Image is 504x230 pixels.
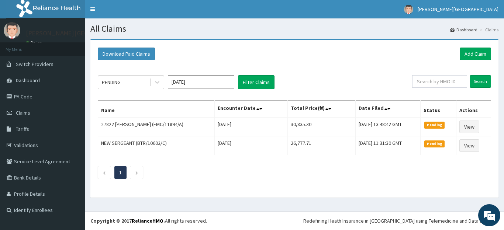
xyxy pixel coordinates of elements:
h1: All Claims [90,24,498,34]
strong: Copyright © 2017 . [90,217,165,224]
td: [DATE] [215,117,288,136]
span: Pending [424,122,445,128]
th: Name [98,101,215,118]
th: Date Filed [355,101,421,118]
li: Claims [478,27,498,33]
th: Actions [456,101,491,118]
span: Claims [16,109,30,116]
td: [DATE] [215,136,288,155]
a: Online [26,40,44,45]
a: Dashboard [450,27,477,33]
button: Download Paid Claims [98,48,155,60]
span: Dashboard [16,77,40,84]
td: [DATE] 11:31:30 GMT [355,136,421,155]
input: Search by HMO ID [412,75,467,88]
button: Filter Claims [238,75,275,89]
footer: All rights reserved. [85,211,504,230]
span: Pending [424,140,445,147]
div: PENDING [102,79,121,86]
input: Search [470,75,491,88]
span: Tariffs [16,126,29,132]
span: Switch Providers [16,61,53,67]
a: Add Claim [460,48,491,60]
a: Previous page [103,169,106,176]
td: 26,777.71 [288,136,355,155]
td: 30,835.30 [288,117,355,136]
th: Encounter Date [215,101,288,118]
input: Select Month and Year [168,75,234,88]
a: Next page [135,169,138,176]
a: RelianceHMO [132,217,163,224]
a: Page 1 is your current page [119,169,122,176]
a: View [459,121,479,133]
td: 27822 [PERSON_NAME] (FMC/11894/A) [98,117,215,136]
p: [PERSON_NAME][GEOGRAPHIC_DATA] [26,30,135,36]
img: User Image [4,22,20,39]
a: View [459,139,479,152]
span: [PERSON_NAME][GEOGRAPHIC_DATA] [418,6,498,13]
th: Status [421,101,456,118]
td: [DATE] 13:48:42 GMT [355,117,421,136]
img: User Image [404,5,413,14]
th: Total Price(₦) [288,101,355,118]
td: NEW SERGEANT (BTR/10602/C) [98,136,215,155]
div: Redefining Heath Insurance in [GEOGRAPHIC_DATA] using Telemedicine and Data Science! [303,217,498,224]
